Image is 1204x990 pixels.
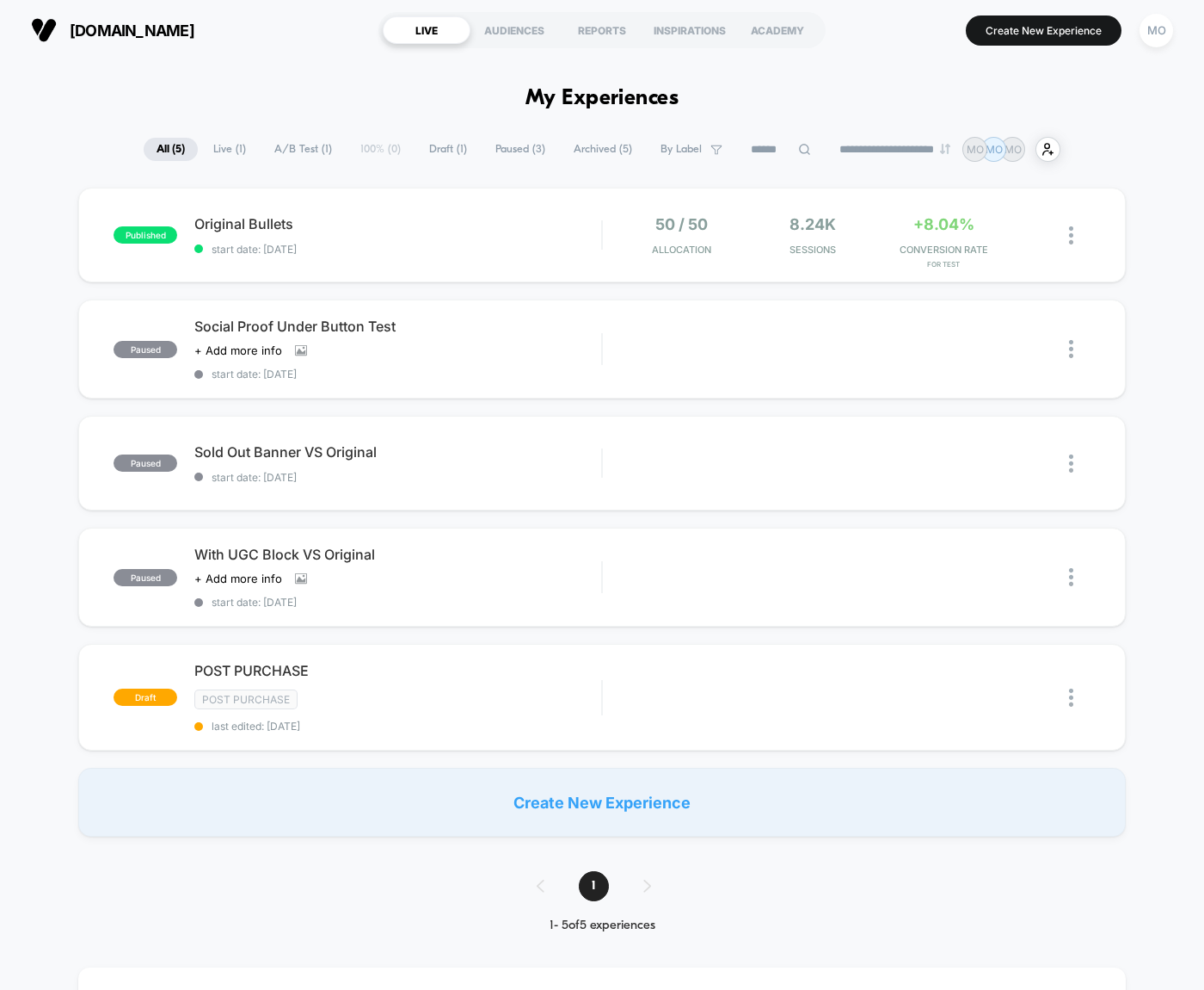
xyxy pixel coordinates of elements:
span: published [114,226,177,244]
button: [DOMAIN_NAME] [26,16,200,44]
img: close [1069,689,1073,707]
span: Draft ( 1 ) [416,138,480,161]
div: Create New Experience [78,768,1126,837]
p: MO [1004,143,1022,156]
div: MO [1139,14,1173,47]
span: start date: [DATE] [194,368,601,381]
h1: My Experiences [525,86,679,111]
span: draft [114,689,177,706]
span: Paused ( 3 ) [482,138,558,161]
div: ACADEMY [734,16,821,44]
div: LIVE [383,16,470,44]
span: All ( 5 ) [144,138,198,161]
span: Original Bullets [194,215,601,232]
span: 8.24k [789,215,836,233]
span: Post Purchase [194,690,298,709]
img: close [1069,340,1073,358]
img: close [1069,568,1073,586]
button: Create New Experience [966,15,1121,46]
span: start date: [DATE] [194,471,601,484]
span: + Add more info [194,343,282,357]
span: for Test [882,260,1005,269]
span: paused [114,569,177,586]
span: Allocation [652,244,711,256]
span: +8.04% [913,215,974,233]
span: [DOMAIN_NAME] [70,22,194,40]
span: start date: [DATE] [194,596,601,609]
span: POST PURCHASE [194,662,601,679]
span: With UGC Block VS Original [194,546,601,563]
p: MO [986,143,1003,156]
div: AUDIENCES [470,16,558,44]
img: Visually logo [31,17,57,43]
span: Sold Out Banner VS Original [194,443,601,461]
img: close [1069,226,1073,244]
div: INSPIRATIONS [646,16,734,44]
span: start date: [DATE] [194,243,601,256]
span: 1 [579,871,609,901]
div: REPORTS [558,16,646,44]
img: end [940,144,950,154]
span: paused [114,455,177,472]
span: 50 / 50 [655,215,708,233]
span: last edited: [DATE] [194,720,601,733]
span: + Add more info [194,572,282,585]
span: paused [114,341,177,358]
p: MO [967,143,984,156]
span: By Label [660,143,702,156]
span: A/B Test ( 1 ) [261,138,345,161]
span: CONVERSION RATE [882,244,1005,256]
span: Live ( 1 ) [200,138,259,161]
button: MO [1134,13,1178,48]
img: close [1069,455,1073,473]
div: 1 - 5 of 5 experiences [519,919,685,933]
span: Archived ( 5 ) [561,138,645,161]
span: Social Proof Under Button Test [194,318,601,335]
span: Sessions [751,244,874,256]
